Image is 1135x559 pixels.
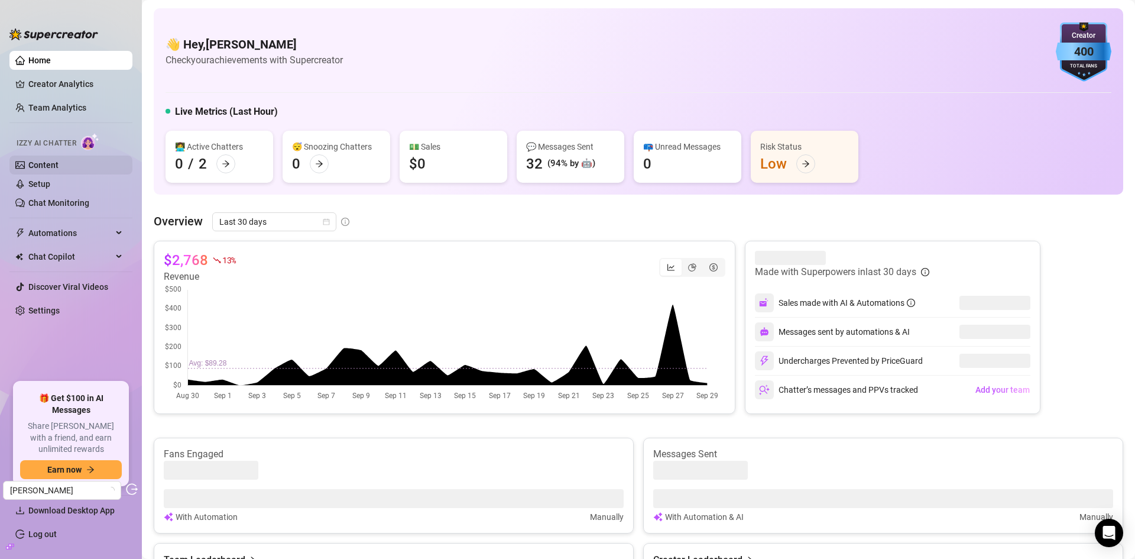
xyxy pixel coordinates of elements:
h4: 👋 Hey, [PERSON_NAME] [166,36,343,53]
span: Last 30 days [219,213,329,231]
a: Chat Monitoring [28,198,89,208]
span: Izzy AI Chatter [17,138,76,149]
img: svg%3e [164,510,173,524]
div: Creator [1056,30,1111,41]
div: Chatter’s messages and PPVs tracked [755,380,918,399]
span: pie-chart [688,263,696,272]
span: arrow-right [802,160,810,168]
button: Earn nowarrow-right [20,460,122,479]
article: Messages Sent [653,448,1113,461]
a: Creator Analytics [28,75,123,93]
span: arrow-right [86,466,95,474]
a: Content [28,160,59,170]
span: Automations [28,224,112,243]
span: line-chart [667,263,675,272]
h5: Live Metrics (Last Hour) [175,105,278,119]
span: info-circle [907,299,915,307]
div: Undercharges Prevented by PriceGuard [755,351,923,370]
div: Open Intercom Messenger [1095,519,1123,547]
span: dollar-circle [709,263,718,272]
div: 2 [199,154,207,173]
button: Add your team [975,380,1030,399]
div: 📪 Unread Messages [643,140,732,153]
div: $0 [409,154,426,173]
a: Discover Viral Videos [28,282,108,292]
div: 400 [1056,43,1111,61]
div: 0 [292,154,300,173]
div: 👩‍💻 Active Chatters [175,140,264,153]
span: Download Desktop App [28,506,115,515]
span: calendar [323,218,330,225]
div: 0 [643,154,651,173]
div: 💵 Sales [409,140,498,153]
div: Messages sent by automations & AI [755,322,910,341]
div: 0 [175,154,183,173]
span: 🎁 Get $100 in AI Messages [20,393,122,416]
img: svg%3e [759,356,770,366]
div: segmented control [659,258,725,277]
span: build [6,542,14,551]
span: arrow-right [315,160,323,168]
div: 💬 Messages Sent [526,140,615,153]
div: Sales made with AI & Automations [779,296,915,309]
span: info-circle [921,268,929,276]
span: loading [107,486,115,494]
article: Made with Superpowers in last 30 days [755,265,916,279]
span: Chelsea Lovelace [10,482,114,499]
article: Fans Engaged [164,448,624,461]
article: Check your achievements with Supercreator [166,53,343,67]
article: Manually [590,510,624,524]
a: Home [28,56,51,65]
article: Manually [1079,510,1113,524]
div: 😴 Snoozing Chatters [292,140,381,153]
a: Log out [28,529,57,539]
img: svg%3e [653,510,663,524]
img: AI Chatter [81,133,99,150]
div: 32 [526,154,543,173]
img: Chat Copilot [15,253,23,261]
span: thunderbolt [15,228,25,238]
span: 13 % [222,254,236,266]
span: Share [PERSON_NAME] with a friend, and earn unlimited rewards [20,421,122,455]
img: svg%3e [759,298,770,308]
img: blue-badge-DgoSNQY1.svg [1056,22,1111,82]
span: fall [213,256,221,264]
article: With Automation & AI [665,510,744,524]
a: Setup [28,179,50,189]
span: Earn now [47,465,82,474]
span: Chat Copilot [28,247,112,266]
img: svg%3e [759,384,770,395]
span: Add your team [975,385,1030,395]
span: arrow-right [222,160,230,168]
div: Total Fans [1056,63,1111,70]
a: Team Analytics [28,103,86,112]
div: Risk Status [760,140,849,153]
span: info-circle [341,218,349,226]
article: Overview [154,212,203,230]
img: logo-BBDzfeDw.svg [9,28,98,40]
a: Settings [28,306,60,315]
article: $2,768 [164,251,208,270]
article: Revenue [164,270,236,284]
img: svg%3e [760,327,769,337]
article: With Automation [176,510,238,524]
span: logout [126,483,138,495]
div: (94% by 🤖) [547,157,595,171]
span: download [15,506,25,515]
